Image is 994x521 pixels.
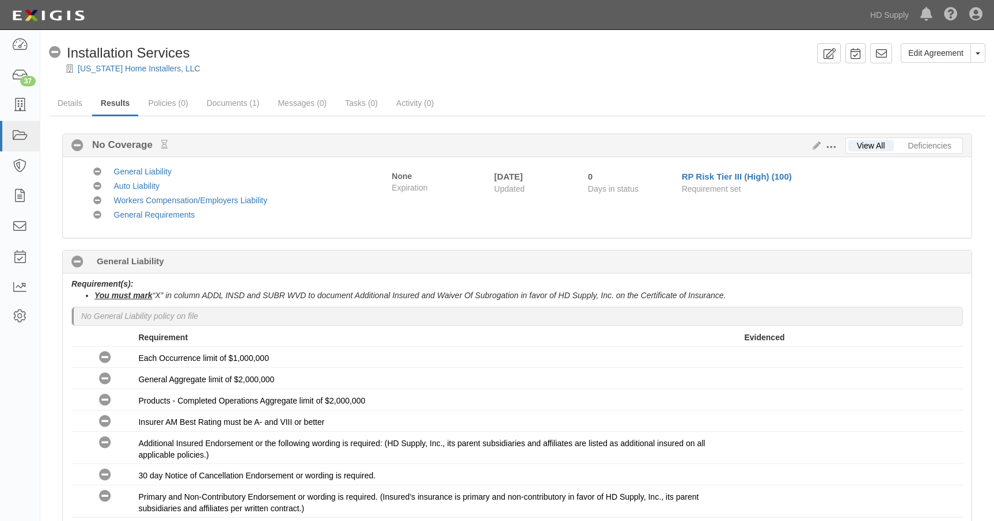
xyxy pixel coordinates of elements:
[138,333,188,342] strong: Requirement
[901,43,971,63] a: Edit Agreement
[114,181,160,191] a: Auto Liability
[49,47,61,59] i: No Coverage
[94,291,153,300] u: You must mark
[588,184,639,193] span: Days in status
[49,43,189,63] div: Installation Services
[78,64,200,73] a: [US_STATE] Home Installers, LLC
[138,353,268,363] span: Each Occurrence limit of $1,000,000
[114,167,172,176] a: General Liability
[99,437,111,449] i: No Coverage
[138,439,705,459] span: Additional Insured Endorsement or the following wording is required: (HD Supply, Inc., its parent...
[864,3,915,26] a: HD Supply
[20,76,36,86] div: 37
[49,92,91,115] a: Details
[93,182,101,191] i: No Coverage
[71,140,84,152] i: No Coverage
[744,333,784,342] strong: Evidenced
[138,375,274,384] span: General Aggregate limit of $2,000,000
[494,184,525,193] span: Updated
[99,490,111,503] i: No Coverage
[336,92,386,115] a: Tasks (0)
[67,45,189,60] span: Installation Services
[99,469,111,481] i: No Coverage
[81,310,198,322] p: No General Liability policy on file
[99,352,111,364] i: No Coverage
[84,138,168,152] b: No Coverage
[138,492,699,513] span: Primary and Non-Contributory Endorsement or wording is required. (Insured’s insurance is primary ...
[900,140,960,151] a: Deficiencies
[71,256,84,268] i: No Coverage 0 days (since 10/07/2025)
[93,211,101,219] i: No Coverage
[99,373,111,385] i: No Coverage
[944,8,958,22] i: Help Center - Complianz
[93,197,101,205] i: No Coverage
[92,92,139,116] a: Results
[161,140,168,149] small: Pending Review
[269,92,335,115] a: Messages (0)
[848,140,894,151] a: View All
[9,5,88,26] img: logo-5460c22ac91f19d4615b14bd174203de0afe785f0fc80cf4dbbc73dc1793850b.png
[392,182,485,193] span: Expiration
[114,210,195,219] a: General Requirements
[388,92,442,115] a: Activity (0)
[139,92,196,115] a: Policies (0)
[392,172,412,181] strong: None
[682,184,741,193] span: Requirement set
[138,471,375,480] span: 30 day Notice of Cancellation Endorsement or wording is required.
[138,417,324,427] span: Insurer AM Best Rating must be A- and VIII or better
[93,168,101,176] i: No Coverage
[99,416,111,428] i: No Coverage
[94,291,726,300] i: “X” in column ADDL INSD and SUBR WVD to document Additional Insured and Waiver Of Subrogation in ...
[198,92,268,115] a: Documents (1)
[808,141,821,150] a: Edit Results
[138,396,365,405] span: Products - Completed Operations Aggregate limit of $2,000,000
[71,279,133,288] b: Requirement(s):
[114,196,268,205] a: Workers Compensation/Employers Liability
[99,394,111,406] i: No Coverage
[494,170,571,182] div: [DATE]
[588,170,673,182] div: Since 10/07/2025
[682,172,792,181] a: RP Risk Tier III (High) (100)
[97,255,164,267] b: General Liability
